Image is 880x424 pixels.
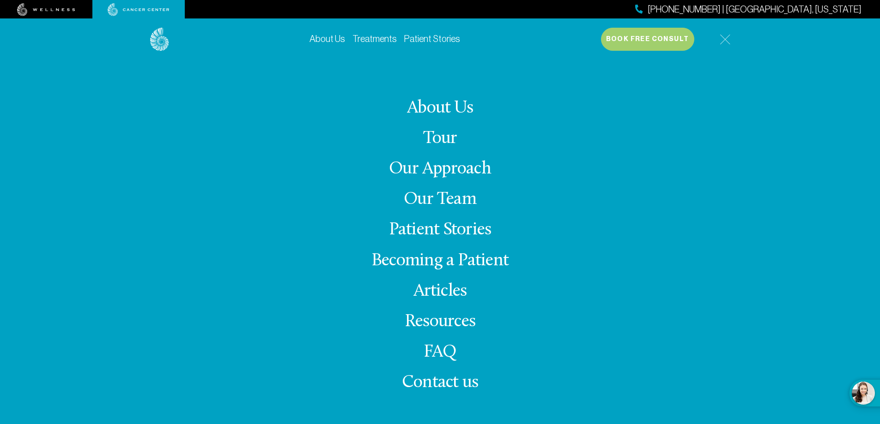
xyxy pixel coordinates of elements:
a: Articles [413,282,467,300]
a: FAQ [424,343,457,361]
a: About Us [310,34,345,44]
a: Tour [423,130,457,148]
span: [PHONE_NUMBER] | [GEOGRAPHIC_DATA], [US_STATE] [648,3,862,16]
a: Becoming a Patient [371,252,509,270]
img: wellness [17,3,75,16]
a: Resources [405,313,475,331]
img: cancer center [108,3,170,16]
span: Contact us [402,374,478,392]
a: Patient Stories [404,34,460,44]
a: Our Team [404,191,476,209]
a: Our Approach [389,160,491,178]
a: Patient Stories [389,221,492,239]
button: Book Free Consult [601,28,694,51]
img: icon-hamburger [720,34,730,45]
a: [PHONE_NUMBER] | [GEOGRAPHIC_DATA], [US_STATE] [635,3,862,16]
a: About Us [407,99,473,117]
a: Treatments [352,34,397,44]
img: logo [150,28,169,51]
